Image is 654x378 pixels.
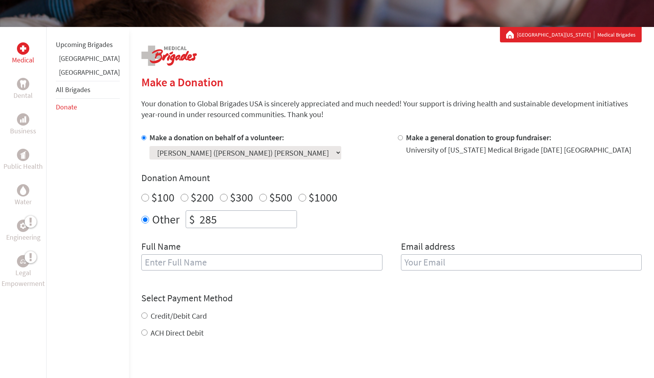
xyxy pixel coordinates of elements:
[141,45,197,66] img: logo-medical.png
[191,190,214,205] label: $200
[20,151,26,159] img: Public Health
[56,99,120,116] li: Donate
[517,31,594,39] a: [GEOGRAPHIC_DATA][US_STATE]
[141,254,382,270] input: Enter Full Name
[406,144,631,155] div: University of [US_STATE] Medical Brigade [DATE] [GEOGRAPHIC_DATA]
[141,172,642,184] h4: Donation Amount
[56,81,120,99] li: All Brigades
[56,53,120,67] li: Greece
[10,126,36,136] p: Business
[17,149,29,161] div: Public Health
[17,220,29,232] div: Engineering
[20,223,26,229] img: Engineering
[152,210,179,228] label: Other
[230,190,253,205] label: $300
[13,78,33,101] a: DentalDental
[2,255,45,289] a: Legal EmpowermentLegal Empowerment
[151,328,204,338] label: ACH Direct Debit
[17,42,29,55] div: Medical
[401,254,642,270] input: Your Email
[59,68,120,77] a: [GEOGRAPHIC_DATA]
[56,102,77,111] a: Donate
[151,190,174,205] label: $100
[6,232,40,243] p: Engineering
[17,255,29,267] div: Legal Empowerment
[20,45,26,52] img: Medical
[506,31,636,39] div: Medical Brigades
[141,240,181,254] label: Full Name
[149,133,284,142] label: Make a donation on behalf of a volunteer:
[2,267,45,289] p: Legal Empowerment
[20,80,26,87] img: Dental
[17,78,29,90] div: Dental
[3,149,43,172] a: Public HealthPublic Health
[186,211,198,228] div: $
[59,54,120,63] a: [GEOGRAPHIC_DATA]
[141,98,642,120] p: Your donation to Global Brigades USA is sincerely appreciated and much needed! Your support is dr...
[20,186,26,195] img: Water
[141,292,642,304] h4: Select Payment Method
[6,220,40,243] a: EngineeringEngineering
[15,184,32,207] a: WaterWater
[151,311,207,321] label: Credit/Debit Card
[401,240,455,254] label: Email address
[269,190,292,205] label: $500
[12,55,34,66] p: Medical
[17,184,29,197] div: Water
[56,85,91,94] a: All Brigades
[406,133,552,142] label: Make a general donation to group fundraiser:
[141,75,642,89] h2: Make a Donation
[10,113,36,136] a: BusinessBusiness
[20,259,26,264] img: Legal Empowerment
[17,113,29,126] div: Business
[56,67,120,81] li: Honduras
[56,36,120,53] li: Upcoming Brigades
[56,40,113,49] a: Upcoming Brigades
[12,42,34,66] a: MedicalMedical
[3,161,43,172] p: Public Health
[309,190,337,205] label: $1000
[198,211,297,228] input: Enter Amount
[15,197,32,207] p: Water
[20,116,26,123] img: Business
[13,90,33,101] p: Dental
